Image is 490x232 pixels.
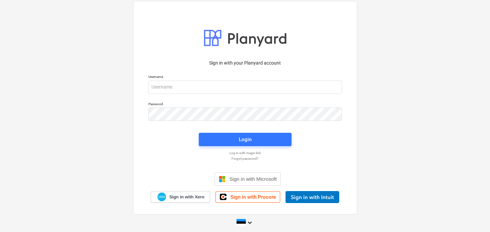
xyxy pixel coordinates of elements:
[199,133,292,146] button: Login
[246,219,254,227] i: keyboard_arrow_down
[219,176,225,182] img: Microsoft logo
[148,102,342,108] p: Password
[215,191,280,203] a: Sign in with Procore
[229,176,277,182] span: Sign in with Microsoft
[157,192,166,201] img: Xero logo
[145,151,345,155] a: Log in with magic link
[151,191,210,203] a: Sign in with Xero
[230,194,276,200] span: Sign in with Procore
[148,81,342,94] input: Username
[239,135,252,144] div: Login
[148,75,342,80] p: Username
[169,194,204,200] span: Sign in with Xero
[148,60,342,67] p: Sign in with your Planyard account
[145,156,345,161] a: Forgot password?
